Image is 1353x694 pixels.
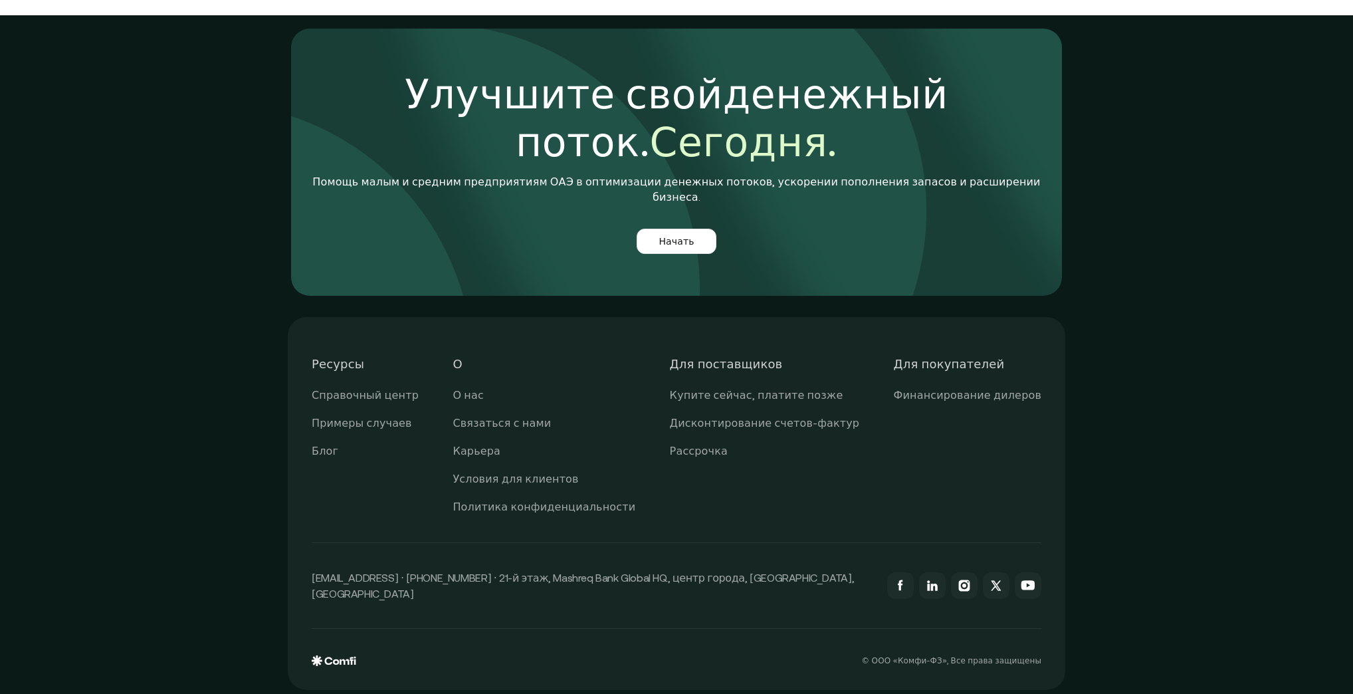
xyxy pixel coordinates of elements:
[637,229,716,254] a: Начать
[312,175,1040,203] font: Помощь малым и средним предприятиям ОАЭ в оптимизации денежных потоков, ускорении пополнения запа...
[405,71,722,117] font: Улучшите свой
[649,119,837,165] font: Сегодня.
[453,443,500,460] a: Карьера
[453,417,551,429] font: Связаться с нами
[659,236,694,247] font: Начать
[453,471,578,488] a: Условия для клиентов
[670,443,728,460] a: Рассрочка
[670,357,783,371] font: Для поставщиков
[453,499,635,516] a: Политика конфиденциальности
[312,443,338,460] a: Блог
[312,389,419,401] font: Справочный центр
[453,415,551,432] a: Связаться с нами
[670,445,728,457] font: Рассрочка
[453,389,483,401] font: О нас
[894,389,1041,401] font: Финансирование дилеров
[516,71,948,165] font: денежный поток.
[312,415,412,432] a: Примеры случаев
[312,357,364,371] font: Ресурсы
[670,415,860,432] a: Дисконтирование счетов-фактур
[453,445,500,457] font: Карьера
[894,387,1041,404] a: Финансирование дилеров
[670,389,843,401] font: Купите сейчас, платите позже
[861,656,1041,665] font: © ООО «Комфи-ФЗ», Все права защищены
[312,445,338,457] font: Блог
[453,473,578,485] font: Условия для клиентов
[312,387,419,404] a: Справочный центр
[670,387,843,404] a: Купите сейчас, платите позже
[453,501,635,513] font: Политика конфиденциальности
[453,387,483,404] a: О нас
[312,655,356,666] img: логотип comfi
[670,417,860,429] font: Дисконтирование счетов-фактур
[312,417,412,429] font: Примеры случаев
[453,357,462,371] font: О
[312,572,854,600] font: [EMAIL_ADDRESS] · [PHONE_NUMBER] · 21-й этаж, Mashreq Bank Global HQ, центр города, [GEOGRAPHIC_D...
[894,357,1005,371] font: Для покупателей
